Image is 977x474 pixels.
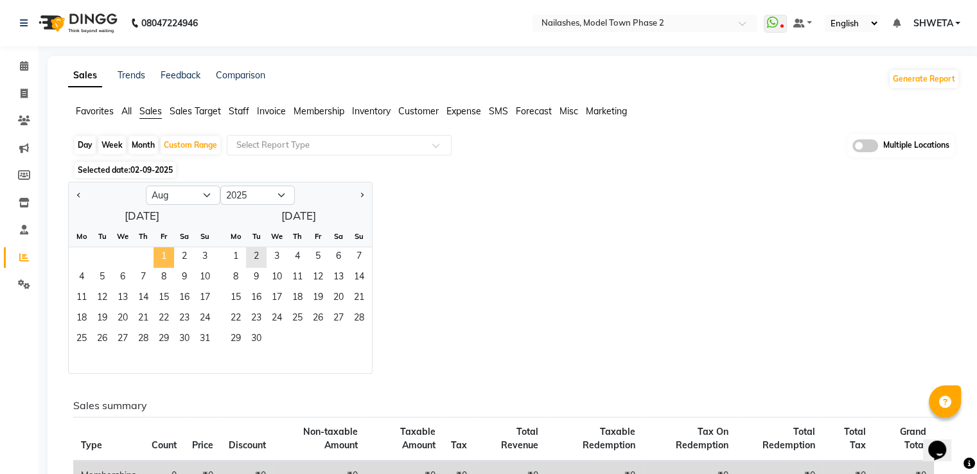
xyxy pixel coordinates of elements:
span: Membership [294,105,344,117]
div: Sunday, September 14, 2025 [349,268,369,288]
span: 1 [225,247,246,268]
span: Taxable Amount [400,426,436,451]
div: Saturday, August 30, 2025 [174,329,195,350]
span: SMS [489,105,508,117]
span: Selected date: [75,162,176,178]
div: We [267,226,287,247]
span: 4 [287,247,308,268]
div: Tuesday, August 5, 2025 [92,268,112,288]
div: Friday, September 19, 2025 [308,288,328,309]
button: Next month [356,185,367,206]
span: All [121,105,132,117]
span: 17 [267,288,287,309]
div: Thursday, September 11, 2025 [287,268,308,288]
div: Custom Range [161,136,220,154]
span: Tax On Redemption [676,426,728,451]
div: Wednesday, September 3, 2025 [267,247,287,268]
span: 24 [267,309,287,329]
div: Monday, September 15, 2025 [225,288,246,309]
div: Th [133,226,154,247]
div: Sunday, September 7, 2025 [349,247,369,268]
span: 23 [174,309,195,329]
div: Friday, September 12, 2025 [308,268,328,288]
div: Monday, September 1, 2025 [225,247,246,268]
span: 20 [112,309,133,329]
span: 27 [328,309,349,329]
a: Feedback [161,69,200,81]
span: Count [152,439,177,451]
div: Thursday, August 14, 2025 [133,288,154,309]
div: Sunday, September 28, 2025 [349,309,369,329]
span: Customer [398,105,439,117]
span: 02-09-2025 [130,165,173,175]
select: Select month [146,186,220,205]
div: Monday, August 25, 2025 [71,329,92,350]
button: Previous month [74,185,84,206]
span: 31 [195,329,215,350]
div: Tuesday, September 16, 2025 [246,288,267,309]
span: 23 [246,309,267,329]
div: Saturday, August 9, 2025 [174,268,195,288]
span: 11 [71,288,92,309]
div: Tuesday, August 19, 2025 [92,309,112,329]
span: Discount [229,439,266,451]
span: 3 [195,247,215,268]
div: Thursday, September 25, 2025 [287,309,308,329]
span: 27 [112,329,133,350]
div: Tuesday, September 9, 2025 [246,268,267,288]
div: Thursday, September 18, 2025 [287,288,308,309]
div: Wednesday, August 20, 2025 [112,309,133,329]
div: Saturday, August 16, 2025 [174,288,195,309]
div: Fr [154,226,174,247]
div: Monday, September 22, 2025 [225,309,246,329]
div: Wednesday, September 17, 2025 [267,288,287,309]
span: Type [81,439,102,451]
span: 21 [133,309,154,329]
span: 14 [133,288,154,309]
h6: Sales summary [73,399,949,412]
div: Thursday, September 4, 2025 [287,247,308,268]
span: 12 [308,268,328,288]
img: logo [33,5,121,41]
span: 2 [174,247,195,268]
div: Monday, September 8, 2025 [225,268,246,288]
span: 3 [267,247,287,268]
span: 11 [287,268,308,288]
div: Tuesday, August 12, 2025 [92,288,112,309]
span: Total Revenue [501,426,538,451]
a: Comparison [216,69,265,81]
div: Friday, August 1, 2025 [154,247,174,268]
div: Saturday, August 2, 2025 [174,247,195,268]
div: Tuesday, September 30, 2025 [246,329,267,350]
span: 26 [92,329,112,350]
div: Tuesday, September 2, 2025 [246,247,267,268]
span: 19 [92,309,112,329]
div: Tuesday, September 23, 2025 [246,309,267,329]
div: Wednesday, August 13, 2025 [112,288,133,309]
span: 19 [308,288,328,309]
div: Sunday, August 24, 2025 [195,309,215,329]
iframe: chat widget [923,423,964,461]
div: Saturday, September 27, 2025 [328,309,349,329]
span: 22 [154,309,174,329]
div: Monday, August 11, 2025 [71,288,92,309]
div: Tu [246,226,267,247]
div: Sunday, August 10, 2025 [195,268,215,288]
span: 1 [154,247,174,268]
div: Sa [174,226,195,247]
div: Week [98,136,126,154]
span: Forecast [516,105,552,117]
span: Taxable Redemption [583,426,635,451]
div: Friday, August 15, 2025 [154,288,174,309]
span: 8 [225,268,246,288]
span: 24 [195,309,215,329]
div: Saturday, September 6, 2025 [328,247,349,268]
div: Wednesday, September 10, 2025 [267,268,287,288]
span: Invoice [257,105,286,117]
div: Sunday, August 3, 2025 [195,247,215,268]
div: Mo [71,226,92,247]
div: Sa [328,226,349,247]
div: Saturday, August 23, 2025 [174,309,195,329]
div: Friday, September 26, 2025 [308,309,328,329]
div: Monday, September 29, 2025 [225,329,246,350]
